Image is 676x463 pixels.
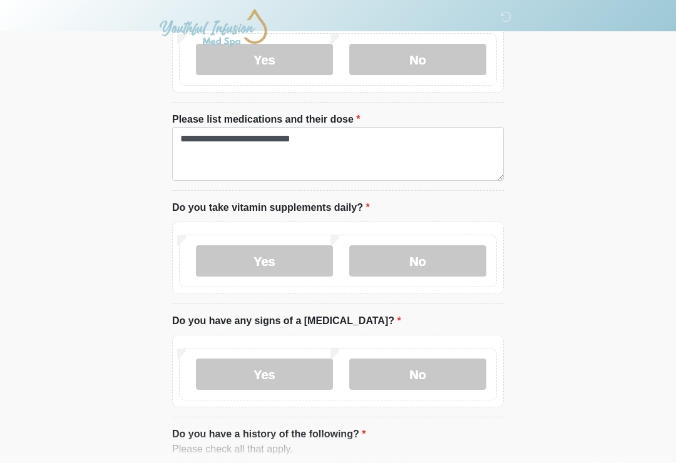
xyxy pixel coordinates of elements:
[172,314,401,329] label: Do you have any signs of a [MEDICAL_DATA]?
[349,44,486,76] label: No
[349,359,486,390] label: No
[172,201,370,216] label: Do you take vitamin supplements daily?
[172,442,504,457] div: Please check all that apply.
[196,359,333,390] label: Yes
[160,9,267,47] img: Youthful Infusion Med Spa - Grapevine Logo
[196,44,333,76] label: Yes
[349,246,486,277] label: No
[172,113,361,128] label: Please list medications and their dose
[196,246,333,277] label: Yes
[172,427,366,442] label: Do you have a history of the following?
